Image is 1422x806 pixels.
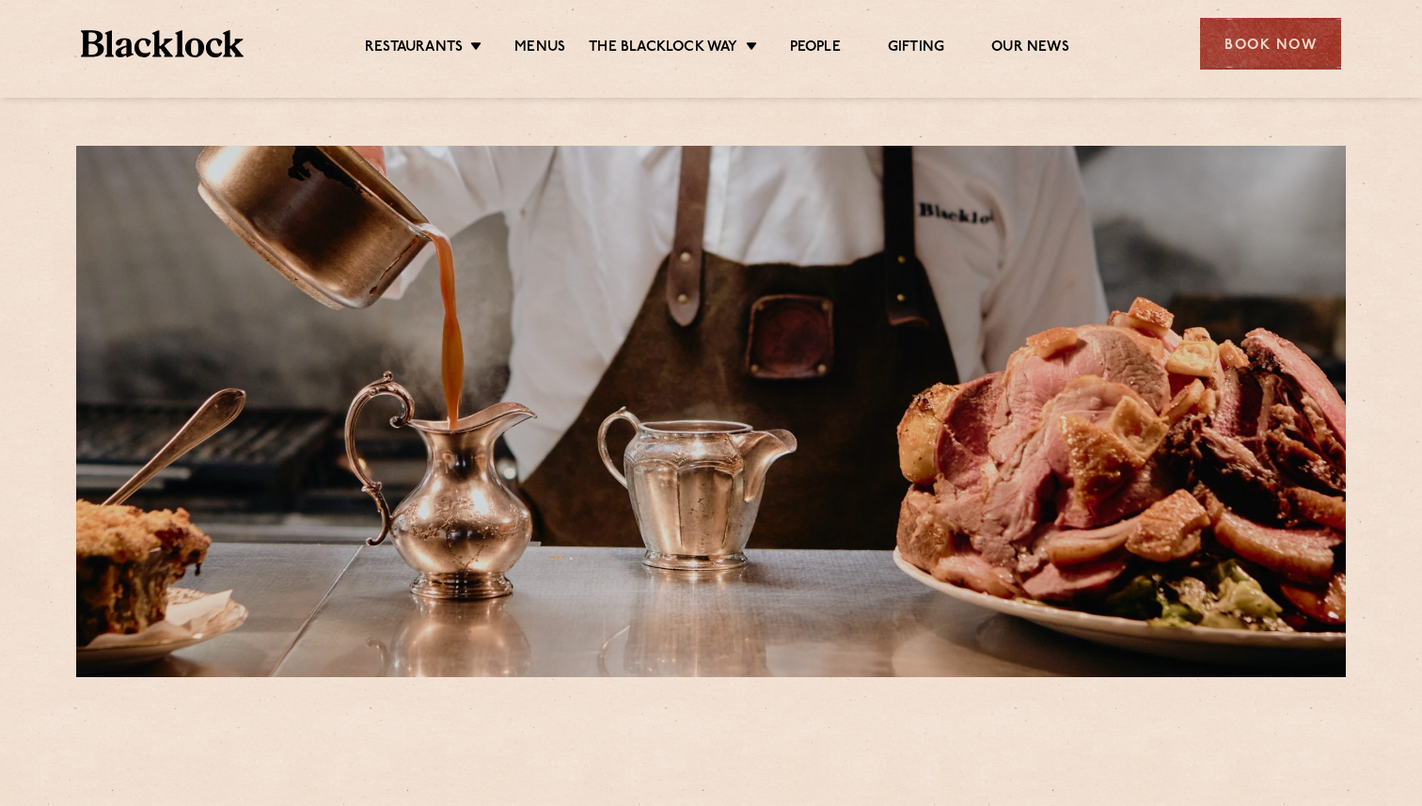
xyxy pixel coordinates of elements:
[991,39,1069,59] a: Our News
[589,39,737,59] a: The Blacklock Way
[81,30,244,57] img: BL_Textured_Logo-footer-cropped.svg
[888,39,944,59] a: Gifting
[365,39,463,59] a: Restaurants
[514,39,565,59] a: Menus
[1200,18,1341,70] div: Book Now
[790,39,841,59] a: People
